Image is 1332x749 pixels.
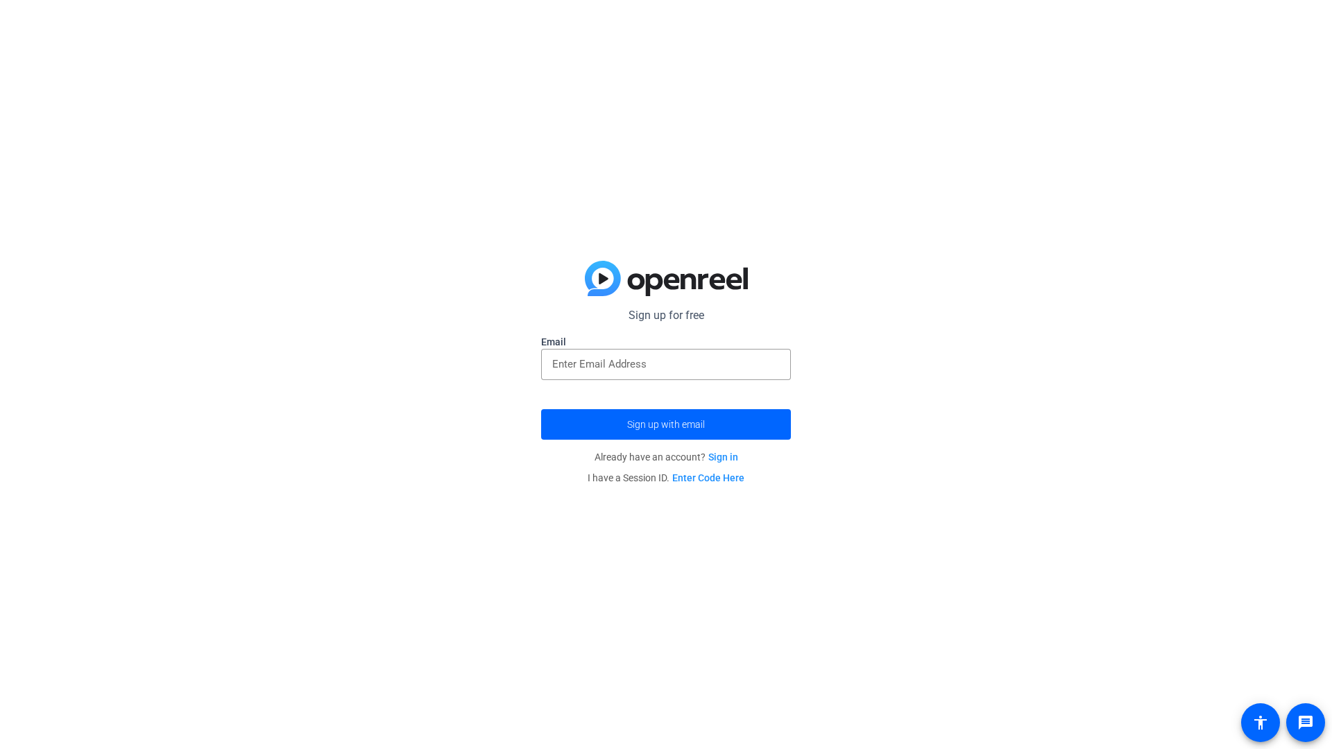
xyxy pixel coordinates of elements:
a: Sign in [708,451,738,463]
span: I have a Session ID. [588,472,744,483]
input: Enter Email Address [552,356,780,372]
mat-icon: message [1297,714,1314,731]
p: Sign up for free [541,307,791,324]
label: Email [541,335,791,349]
img: blue-gradient.svg [585,261,748,297]
button: Sign up with email [541,409,791,440]
mat-icon: accessibility [1252,714,1269,731]
span: Already have an account? [595,451,738,463]
a: Enter Code Here [672,472,744,483]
